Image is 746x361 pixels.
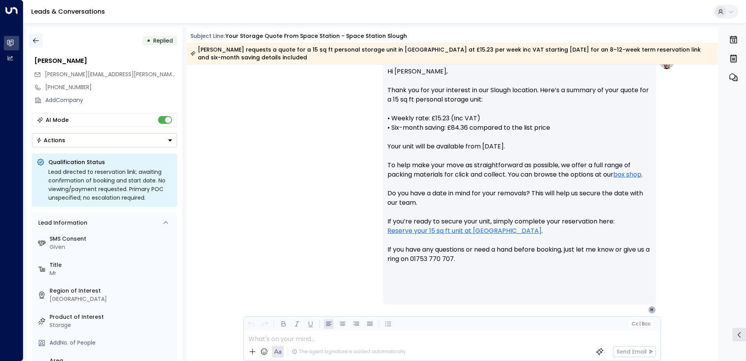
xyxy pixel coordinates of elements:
div: [GEOGRAPHIC_DATA] [50,295,174,303]
a: Leads & Conversations [31,7,105,16]
button: Cc|Bcc [628,320,653,328]
div: Lead Information [36,219,87,227]
div: AI Mode [46,116,69,124]
span: Cc Bcc [631,321,650,327]
span: Replied [153,37,173,45]
div: AddCompany [45,96,177,104]
p: Qualification Status [48,158,172,166]
button: Redo [260,319,270,329]
div: [PERSON_NAME] requests a quote for a 15 sq ft personal storage unit in [GEOGRAPHIC_DATA] at £15.2... [190,46,714,61]
span: | [639,321,641,327]
p: Hi [PERSON_NAME], Thank you for your interest in our Slough location. Here’s a summary of your qu... [387,67,651,273]
div: [PHONE_NUMBER] [45,83,177,91]
div: Lead directed to reservation link; awaiting confirmation of booking and start date. No viewing/pa... [48,168,172,202]
div: Button group with a nested menu [32,133,177,147]
button: Actions [32,133,177,147]
span: Subject Line: [190,32,225,40]
label: SMS Consent [50,235,174,243]
label: Title [50,261,174,269]
a: Reserve your 15 sq ft unit at [GEOGRAPHIC_DATA] [387,226,542,236]
label: Product of Interest [50,313,174,321]
div: Actions [36,137,65,144]
div: [PERSON_NAME] [34,56,177,66]
div: Given [50,243,174,251]
span: harvir.mann@network.rca.ac.uk [45,70,177,79]
div: Storage [50,321,174,329]
div: • [147,34,151,48]
label: Region of Interest [50,287,174,295]
div: Mr [50,269,174,277]
span: [PERSON_NAME][EMAIL_ADDRESS][PERSON_NAME][DOMAIN_NAME] [45,70,221,78]
div: The agent signature is added automatically [292,348,406,355]
button: Undo [246,319,256,329]
div: H [648,306,656,314]
a: box shop [613,170,641,179]
div: Your storage quote from Space Station - Space Station Slough [226,32,407,40]
div: AddNo. of People [50,339,174,347]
